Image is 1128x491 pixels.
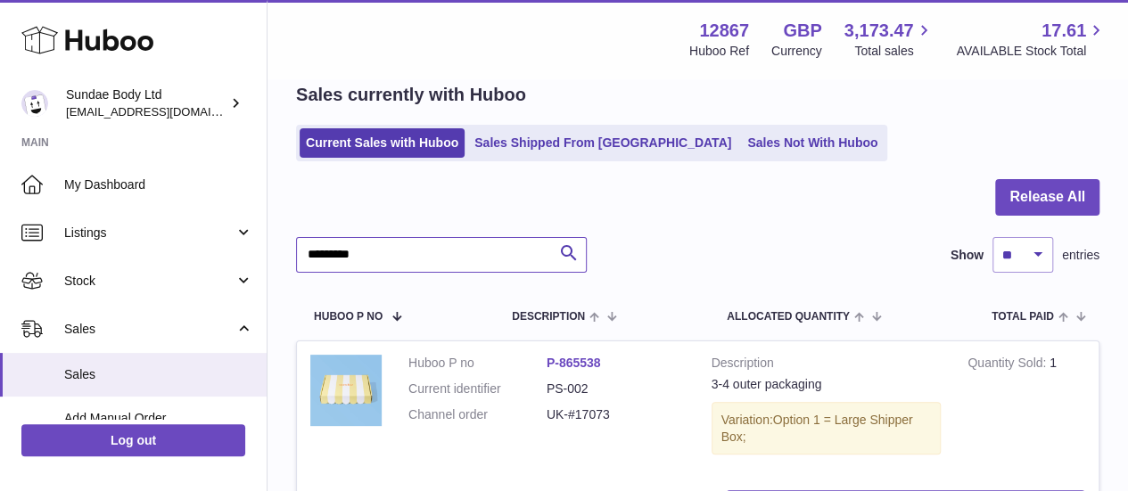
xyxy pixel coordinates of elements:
span: [EMAIL_ADDRESS][DOMAIN_NAME] [66,104,262,119]
dd: UK-#17073 [547,406,685,423]
dt: Channel order [408,406,547,423]
span: Total paid [992,311,1054,323]
button: Release All [995,179,1099,216]
label: Show [951,247,984,264]
span: AVAILABLE Stock Total [956,43,1107,60]
td: 1 [954,341,1099,478]
div: 3-4 outer packaging [712,376,942,393]
div: Huboo Ref [689,43,749,60]
a: Sales Shipped From [GEOGRAPHIC_DATA] [468,128,737,158]
a: 3,173.47 Total sales [844,19,935,60]
strong: Description [712,355,942,376]
span: ALLOCATED Quantity [727,311,850,323]
img: internalAdmin-12867@internal.huboo.com [21,90,48,117]
dt: Current identifier [408,381,547,397]
h2: Sales currently with Huboo [296,83,526,107]
span: entries [1062,247,1099,264]
div: Variation: [712,402,942,455]
span: Add Manual Order [64,410,253,427]
a: Log out [21,424,245,456]
div: Sundae Body Ltd [66,86,226,120]
span: Sales [64,321,235,338]
span: Description [512,311,585,323]
span: 17.61 [1042,19,1086,43]
span: Huboo P no [314,311,383,323]
strong: Quantity Sold [967,356,1050,374]
a: 17.61 AVAILABLE Stock Total [956,19,1107,60]
dt: Huboo P no [408,355,547,372]
span: Sales [64,366,253,383]
span: Option 1 = Large Shipper Box; [721,413,913,444]
dd: PS-002 [547,381,685,397]
strong: GBP [783,19,821,43]
span: Stock [64,273,235,290]
a: Sales Not With Huboo [741,128,884,158]
a: P-865538 [547,356,601,370]
strong: 12867 [699,19,749,43]
span: Total sales [854,43,934,60]
div: Currency [771,43,822,60]
span: My Dashboard [64,176,253,193]
span: 3,173.47 [844,19,914,43]
span: Listings [64,225,235,241]
a: Current Sales with Huboo [300,128,465,158]
img: SundaeShipper_16a6fc00-6edf-4928-86da-7e3aaa1396b4.jpg [310,355,382,426]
